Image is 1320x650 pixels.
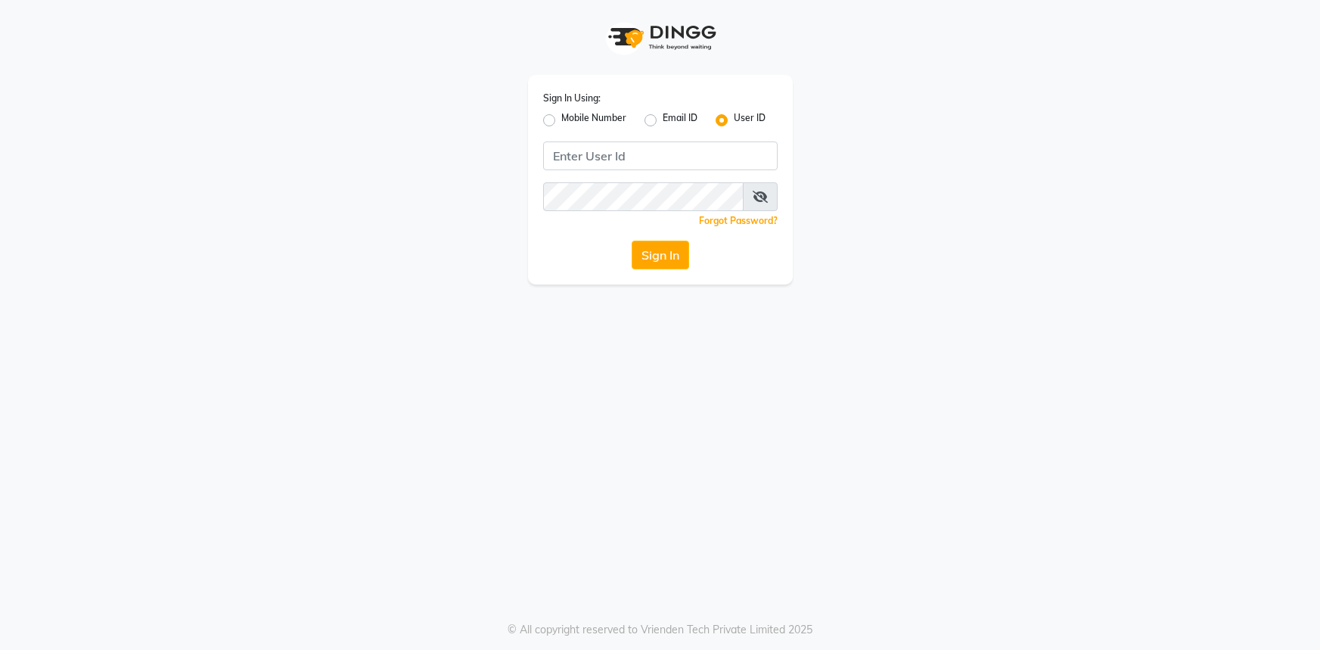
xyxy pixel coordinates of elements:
input: Username [543,182,744,211]
label: Email ID [663,111,697,129]
label: Sign In Using: [543,92,601,105]
label: Mobile Number [561,111,626,129]
label: User ID [734,111,766,129]
a: Forgot Password? [699,215,778,226]
input: Username [543,142,778,170]
button: Sign In [632,241,689,269]
img: logo1.svg [600,15,721,60]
